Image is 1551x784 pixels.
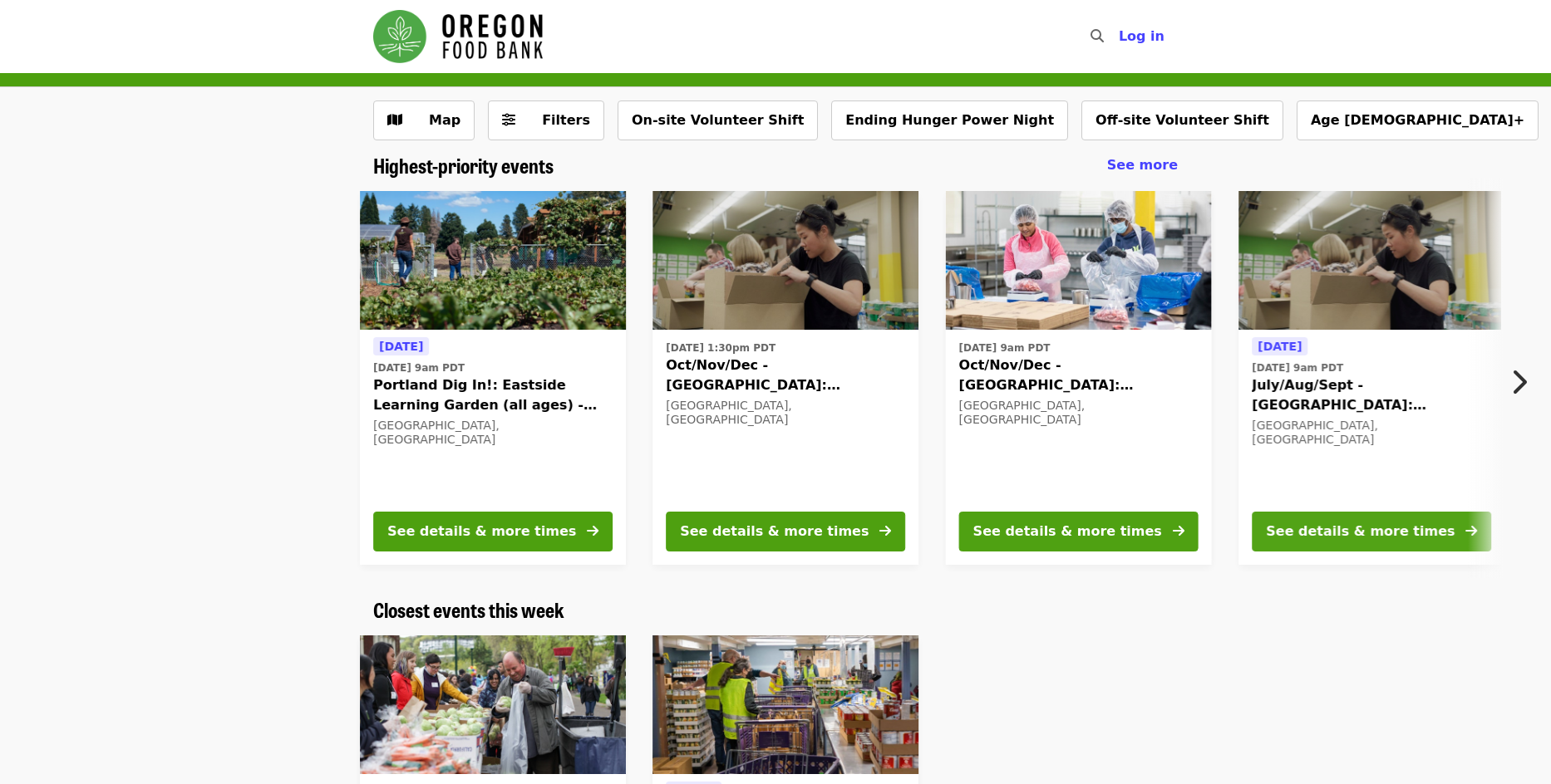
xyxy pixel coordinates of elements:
[1252,419,1491,447] div: [GEOGRAPHIC_DATA], [GEOGRAPHIC_DATA]
[1081,100,1283,140] button: Off-site Volunteer Shift
[959,512,1199,551] button: See details & more times
[652,635,918,775] img: Northeast Emergency Food Program - Partner Agency Support organized by Oregon Food Bank
[973,522,1162,541] div: See details & more times
[1510,366,1527,398] i: chevron-right icon
[1238,191,1504,565] a: See details for "July/Aug/Sept - Portland: Repack/Sort (age 8+)"
[680,522,869,541] div: See details & more times
[360,154,1191,178] div: Highest-priority events
[1297,100,1539,140] button: Age [DEMOGRAPHIC_DATA]+
[373,154,554,178] a: Highest-priority events
[373,595,564,624] span: Closest events this week
[1173,523,1184,539] i: arrow-right icon
[387,522,576,541] div: See details & more times
[1114,17,1127,56] input: Search
[652,191,918,331] img: Oct/Nov/Dec - Portland: Repack/Sort (age 8+) organized by Oregon Food Bank
[373,150,554,179] span: Highest-priority events
[1465,523,1477,539] i: arrow-right icon
[1238,191,1504,331] img: July/Aug/Sept - Portland: Repack/Sort (age 8+) organized by Oregon Food Bank
[959,341,1051,355] time: [DATE] 9am PDT
[373,360,465,375] time: [DATE] 9am PDT
[1091,28,1104,44] i: search icon
[429,112,460,128] span: Map
[373,375,613,415] span: Portland Dig In!: Eastside Learning Garden (all ages) - Aug/Sept/Oct
[502,112,515,128] i: sliders-h icon
[1107,155,1178,175] a: See more
[831,100,1068,140] button: Ending Hunger Power Night
[666,399,905,427] div: [GEOGRAPHIC_DATA], [GEOGRAPHIC_DATA]
[387,112,402,128] i: map icon
[360,191,626,565] a: See details for "Portland Dig In!: Eastside Learning Garden (all ages) - Aug/Sept/Oct"
[373,100,475,140] button: Show map view
[666,355,905,395] span: Oct/Nov/Dec - [GEOGRAPHIC_DATA]: Repack/Sort (age [DEMOGRAPHIC_DATA]+)
[360,598,1191,622] div: Closest events this week
[666,341,775,355] time: [DATE] 1:30pm PDT
[373,419,613,447] div: [GEOGRAPHIC_DATA], [GEOGRAPHIC_DATA]
[373,598,564,622] a: Closest events this week
[373,10,543,63] img: Oregon Food Bank - Home
[946,191,1212,331] img: Oct/Nov/Dec - Beaverton: Repack/Sort (age 10+) organized by Oregon Food Bank
[373,512,613,551] button: See details & more times
[1107,157,1178,173] span: See more
[959,399,1199,427] div: [GEOGRAPHIC_DATA], [GEOGRAPHIC_DATA]
[652,191,918,565] a: See details for "Oct/Nov/Dec - Portland: Repack/Sort (age 8+)"
[542,112,590,128] span: Filters
[1252,360,1343,375] time: [DATE] 9am PDT
[1105,20,1178,53] button: Log in
[360,635,626,775] img: PSU South Park Blocks - Free Food Market (16+) organized by Oregon Food Bank
[946,191,1212,565] a: See details for "Oct/Nov/Dec - Beaverton: Repack/Sort (age 10+)"
[488,100,604,140] button: Filters (0 selected)
[1252,512,1491,551] button: See details & more times
[959,355,1199,395] span: Oct/Nov/Dec - [GEOGRAPHIC_DATA]: Repack/Sort (age [DEMOGRAPHIC_DATA]+)
[1266,522,1455,541] div: See details & more times
[879,523,891,539] i: arrow-right icon
[666,512,905,551] button: See details & more times
[1496,359,1551,405] button: Next item
[360,191,626,331] img: Portland Dig In!: Eastside Learning Garden (all ages) - Aug/Sept/Oct organized by Oregon Food Bank
[1252,375,1491,415] span: July/Aug/Sept - [GEOGRAPHIC_DATA]: Repack/Sort (age [DEMOGRAPHIC_DATA]+)
[587,523,598,539] i: arrow-right icon
[379,340,423,353] span: [DATE]
[618,100,818,140] button: On-site Volunteer Shift
[1119,28,1164,44] span: Log in
[1258,340,1302,353] span: [DATE]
